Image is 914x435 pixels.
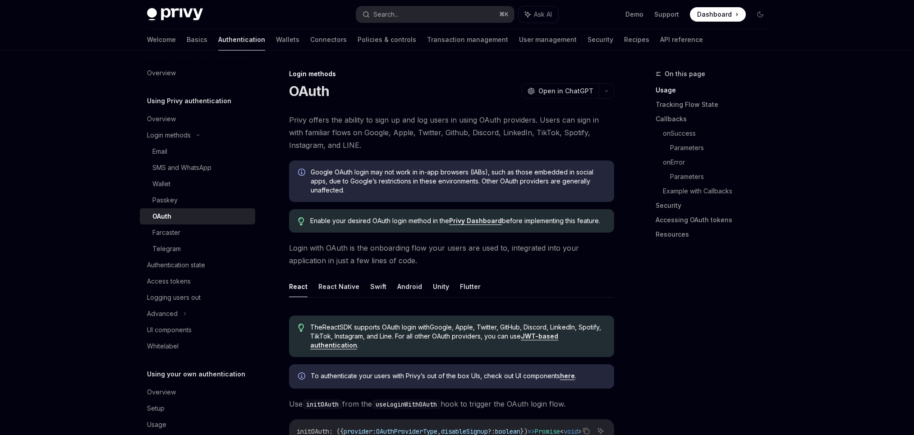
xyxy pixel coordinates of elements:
div: SMS and WhatsApp [152,162,211,173]
button: Toggle dark mode [753,7,767,22]
a: Logging users out [140,289,255,306]
div: Overview [147,68,176,78]
span: To authenticate your users with Privy’s out of the box UIs, check out UI components . [311,371,605,380]
button: Ask AI [519,6,558,23]
button: Flutter [460,276,481,297]
div: Logging users out [147,292,201,303]
button: Android [397,276,422,297]
span: Enable your desired OAuth login method in the before implementing this feature. [310,216,605,225]
a: Usage [656,83,775,97]
a: Authentication state [140,257,255,273]
button: React [289,276,308,297]
a: Security [588,29,613,50]
div: Login methods [147,130,191,141]
a: API reference [660,29,703,50]
a: Welcome [147,29,176,50]
div: OAuth [152,211,171,222]
span: Ask AI [534,10,552,19]
code: useLoginWithOAuth [372,399,441,409]
a: Authentication [218,29,265,50]
div: Passkey [152,195,178,206]
div: Usage [147,419,166,430]
a: onSuccess [663,126,775,141]
a: Wallets [276,29,299,50]
h5: Using your own authentication [147,369,245,380]
a: User management [519,29,577,50]
a: Resources [656,227,775,242]
a: Overview [140,111,255,127]
span: Dashboard [697,10,732,19]
svg: Tip [298,324,304,332]
a: Overview [140,384,255,400]
div: Search... [373,9,399,20]
a: Security [656,198,775,213]
div: Setup [147,403,165,414]
span: Login with OAuth is the onboarding flow your users are used to, integrated into your application ... [289,242,614,267]
div: Wallet [152,179,170,189]
a: Email [140,143,255,160]
a: Parameters [670,141,775,155]
h5: Using Privy authentication [147,96,231,106]
button: Open in ChatGPT [522,83,599,99]
h1: OAuth [289,83,329,99]
a: here [560,372,575,380]
a: OAuth [140,208,255,224]
a: Demo [625,10,643,19]
a: Policies & controls [358,29,416,50]
a: onError [663,155,775,169]
a: Telegram [140,241,255,257]
a: Farcaster [140,224,255,241]
a: Recipes [624,29,649,50]
a: Callbacks [656,112,775,126]
div: Farcaster [152,227,180,238]
a: SMS and WhatsApp [140,160,255,176]
span: ⌘ K [499,11,509,18]
a: Setup [140,400,255,417]
svg: Info [298,372,307,381]
button: Search...⌘K [356,6,514,23]
a: Whitelabel [140,338,255,354]
a: Tracking Flow State [656,97,775,112]
img: dark logo [147,8,203,21]
code: initOAuth [303,399,342,409]
a: Accessing OAuth tokens [656,213,775,227]
a: Example with Callbacks [663,184,775,198]
button: Unity [433,276,449,297]
button: Swift [370,276,386,297]
a: Privy Dashboard [449,217,502,225]
svg: Info [298,169,307,178]
a: Access tokens [140,273,255,289]
div: Whitelabel [147,341,179,352]
a: UI components [140,322,255,338]
div: Login methods [289,69,614,78]
a: Connectors [310,29,347,50]
svg: Tip [298,217,304,225]
div: Authentication state [147,260,205,270]
a: Parameters [670,169,775,184]
span: Privy offers the ability to sign up and log users in using OAuth providers. Users can sign in wit... [289,114,614,151]
div: Overview [147,114,176,124]
div: Email [152,146,167,157]
a: Support [654,10,679,19]
span: Google OAuth login may not work in in-app browsers (IABs), such as those embedded in social apps,... [311,168,605,195]
span: Use from the hook to trigger the OAuth login flow. [289,398,614,410]
div: UI components [147,325,192,335]
div: Overview [147,387,176,398]
span: On this page [665,69,705,79]
span: The React SDK supports OAuth login with Google, Apple, Twitter, GitHub, Discord, LinkedIn, Spotif... [310,323,605,350]
span: Open in ChatGPT [538,87,593,96]
div: Telegram [152,243,181,254]
a: Dashboard [690,7,746,22]
a: Passkey [140,192,255,208]
a: Transaction management [427,29,508,50]
button: React Native [318,276,359,297]
a: Usage [140,417,255,433]
a: Basics [187,29,207,50]
a: Wallet [140,176,255,192]
div: Advanced [147,308,178,319]
div: Access tokens [147,276,191,287]
a: Overview [140,65,255,81]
